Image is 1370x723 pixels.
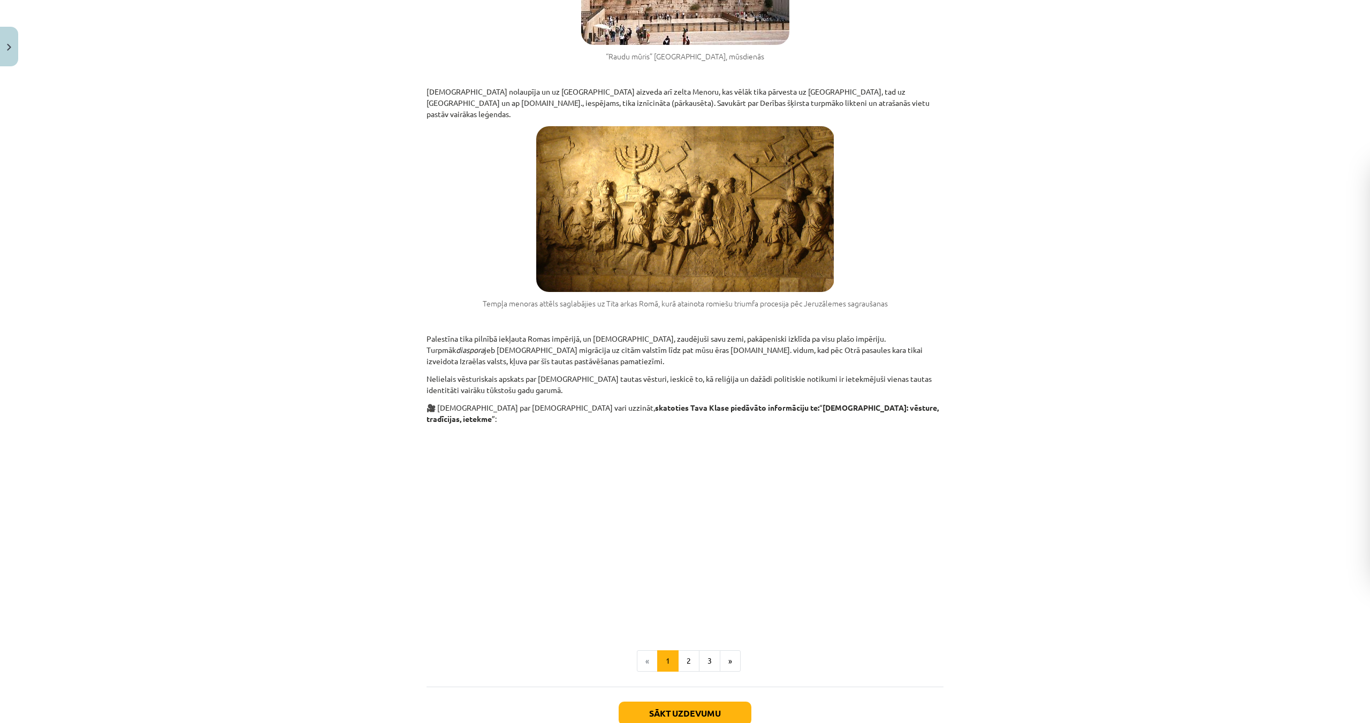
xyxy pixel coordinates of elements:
[427,650,943,672] nav: Page navigation example
[657,650,679,672] button: 1
[427,86,943,120] p: [DEMOGRAPHIC_DATA] nolaupīja un uz [GEOGRAPHIC_DATA] aizveda arī zelta Menoru, kas vēlāk tika pār...
[7,44,11,51] img: icon-close-lesson-0947bae3869378f0d4975bcd49f059093ad1ed9edebbc8119c70593378902aed.svg
[427,402,943,425] p: 🎥 [DEMOGRAPHIC_DATA] par [DEMOGRAPHIC_DATA] vari uzzināt, “ ”:
[427,51,943,62] figcaption: “Raudu mūris” [GEOGRAPHIC_DATA], mūsdienās
[427,298,943,309] figcaption: To enrich screen reader interactions, please activate Accessibility in Grammarly extension settings
[427,373,943,396] p: Nelielais vēsturiskais apskats par [DEMOGRAPHIC_DATA] tautas vēsturi, ieskicē to, kā reliģija un ...
[720,650,741,672] button: »
[655,403,819,412] strong: skatoties Tava Klase piedāvāto informāciju te:
[456,345,484,355] i: diaspora
[678,650,699,672] button: 2
[427,333,943,367] p: Palestīna tika pilnībā iekļauta Romas impērijā, un [DEMOGRAPHIC_DATA], zaudējuši savu zemi, pakāp...
[699,650,720,672] button: 3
